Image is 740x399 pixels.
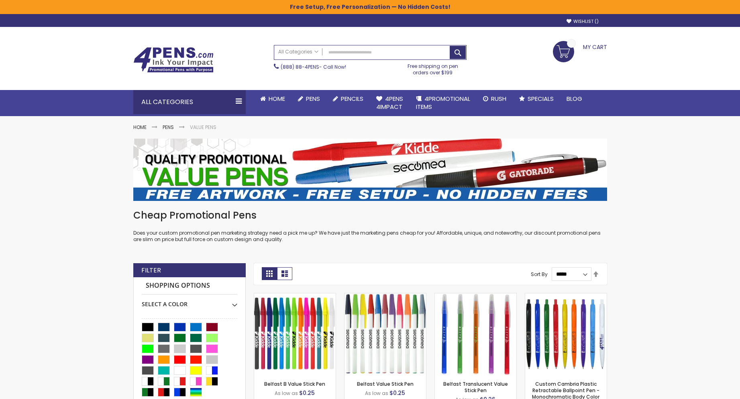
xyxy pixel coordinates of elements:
img: Belfast Translucent Value Stick Pen [435,293,516,375]
div: All Categories [133,90,246,114]
a: Pencils [326,90,370,108]
div: Select A Color [142,295,237,308]
a: 4Pens4impact [370,90,410,116]
a: Belfast Value Stick Pen [357,381,414,387]
span: Home [269,94,285,103]
strong: Filter [141,266,161,275]
span: All Categories [278,49,318,55]
a: Belfast Translucent Value Stick Pen [443,381,508,394]
span: As low as [275,390,298,397]
a: 4PROMOTIONALITEMS [410,90,477,116]
span: Pencils [341,94,363,103]
strong: Value Pens [190,124,216,131]
a: Belfast Value Stick Pen [345,293,426,300]
a: Home [254,90,292,108]
strong: Shopping Options [142,277,237,295]
span: Blog [567,94,582,103]
a: Belfast B Value Stick Pen [254,293,336,300]
span: Specials [528,94,554,103]
a: Wishlist [567,18,599,25]
a: Pens [292,90,326,108]
img: Belfast Value Stick Pen [345,293,426,375]
img: 4Pens Custom Pens and Promotional Products [133,47,214,73]
span: 4Pens 4impact [376,94,403,111]
label: Sort By [531,270,548,277]
a: Blog [560,90,589,108]
a: All Categories [274,45,322,59]
img: Custom Cambria Plastic Retractable Ballpoint Pen - Monochromatic Body Color [525,293,607,375]
span: Pens [306,94,320,103]
span: Rush [491,94,506,103]
div: Does your custom promotional pen marketing strategy need a pick me up? We have just the marketing... [133,209,607,243]
span: $0.25 [299,389,315,397]
span: 4PROMOTIONAL ITEMS [416,94,470,111]
a: Pens [163,124,174,131]
span: As low as [365,390,388,397]
a: Belfast B Value Stick Pen [264,381,325,387]
img: Belfast B Value Stick Pen [254,293,336,375]
strong: Grid [262,267,277,280]
span: - Call Now! [281,63,346,70]
a: Specials [513,90,560,108]
img: Value Pens [133,139,607,201]
a: Custom Cambria Plastic Retractable Ballpoint Pen - Monochromatic Body Color [525,293,607,300]
h1: Cheap Promotional Pens [133,209,607,222]
div: Free shipping on pen orders over $199 [399,60,467,76]
a: Home [133,124,147,131]
a: Belfast Translucent Value Stick Pen [435,293,516,300]
a: Rush [477,90,513,108]
span: $0.25 [389,389,405,397]
a: (888) 88-4PENS [281,63,319,70]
